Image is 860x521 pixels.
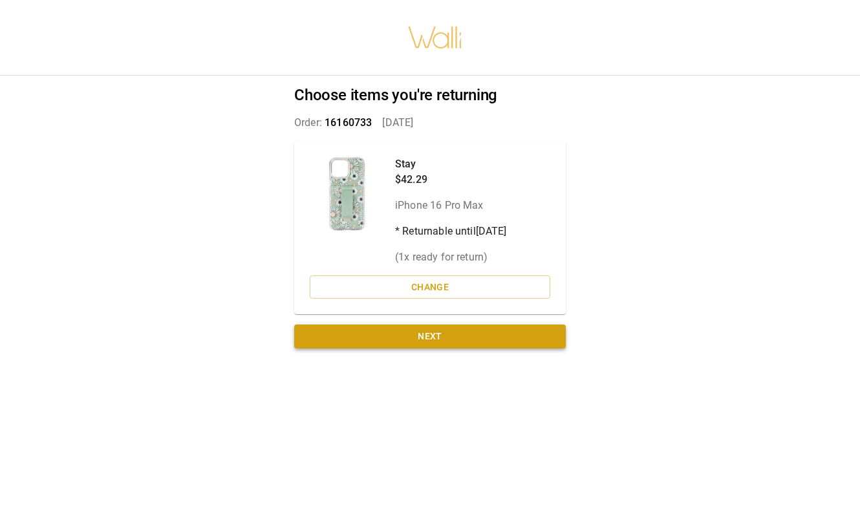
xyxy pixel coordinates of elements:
p: $42.29 [395,172,507,187]
p: * Returnable until [DATE] [395,224,507,239]
p: iPhone 16 Pro Max [395,198,507,213]
h2: Choose items you're returning [294,86,566,105]
p: Stay [395,156,507,172]
p: ( 1 x ready for return) [395,250,507,265]
button: Change [310,275,550,299]
span: 16160733 [325,116,372,129]
img: walli-inc.myshopify.com [407,10,463,65]
button: Next [294,324,566,348]
p: Order: [DATE] [294,115,566,131]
